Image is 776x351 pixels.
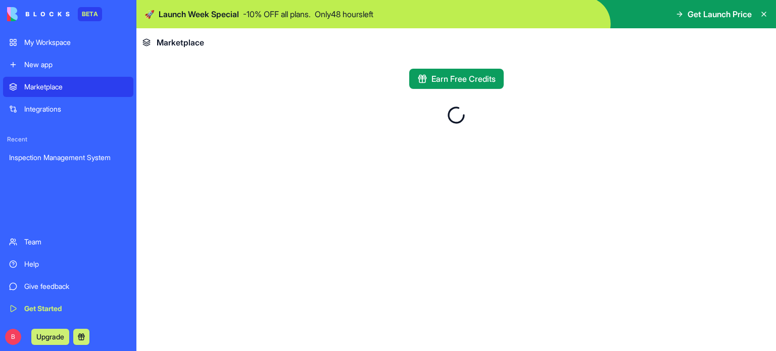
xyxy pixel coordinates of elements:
[3,298,133,319] a: Get Started
[24,37,127,47] div: My Workspace
[7,7,70,21] img: logo
[3,254,133,274] a: Help
[315,8,373,20] p: Only 48 hours left
[3,232,133,252] a: Team
[3,276,133,296] a: Give feedback
[24,60,127,70] div: New app
[144,8,155,20] span: 🚀
[159,8,239,20] span: Launch Week Special
[24,104,127,114] div: Integrations
[24,237,127,247] div: Team
[31,329,69,345] button: Upgrade
[688,8,752,20] span: Get Launch Price
[24,304,127,314] div: Get Started
[3,135,133,143] span: Recent
[5,329,21,345] span: B
[24,259,127,269] div: Help
[24,281,127,291] div: Give feedback
[3,77,133,97] a: Marketplace
[3,147,133,168] a: Inspection Management System
[3,99,133,119] a: Integrations
[9,153,127,163] div: Inspection Management System
[31,331,69,341] a: Upgrade
[431,73,496,85] span: Earn Free Credits
[157,36,204,48] span: Marketplace
[243,8,311,20] p: - 10 % OFF all plans.
[78,7,102,21] div: BETA
[3,55,133,75] a: New app
[24,82,127,92] div: Marketplace
[409,69,504,89] button: Earn Free Credits
[3,32,133,53] a: My Workspace
[7,7,102,21] a: BETA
